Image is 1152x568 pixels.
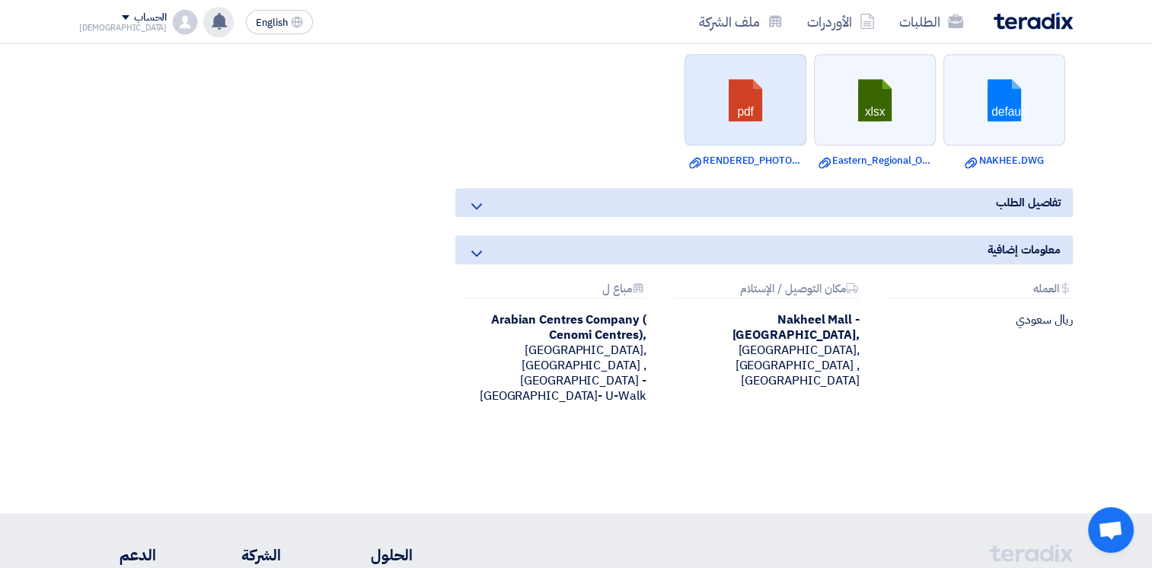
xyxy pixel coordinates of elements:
[687,4,795,40] a: ملف الشركة
[134,11,167,24] div: الحساب
[669,312,859,388] div: [GEOGRAPHIC_DATA], [GEOGRAPHIC_DATA] ,[GEOGRAPHIC_DATA]
[246,10,313,34] button: English
[887,4,975,40] a: الطلبات
[994,12,1073,30] img: Teradix logo
[732,311,859,344] b: Nakheel Mall - [GEOGRAPHIC_DATA],
[173,10,197,34] img: profile_test.png
[882,312,1073,327] div: ريال سعودي
[491,311,646,344] b: Arabian Centres Company ( Cenomi Centres),
[79,544,156,566] li: الدعم
[202,544,281,566] li: الشركة
[987,241,1061,258] span: معلومات إضافية
[889,282,1073,298] div: العمله
[948,153,1061,168] a: NAKHEE.DWG
[689,153,802,168] a: RENDERED_PHOTOS.pdf
[819,153,931,168] a: Eastern_Regional_Office_BOQ_Rev.xlsx
[79,24,167,32] div: [DEMOGRAPHIC_DATA]
[675,282,859,298] div: مكان التوصيل / الإستلام
[256,18,288,28] span: English
[461,282,646,298] div: مباع ل
[455,312,646,404] div: [GEOGRAPHIC_DATA], [GEOGRAPHIC_DATA] ,[GEOGRAPHIC_DATA] - [GEOGRAPHIC_DATA]- U-Walk
[1088,507,1134,553] a: Open chat
[996,194,1061,211] span: تفاصيل الطلب
[795,4,887,40] a: الأوردرات
[327,544,413,566] li: الحلول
